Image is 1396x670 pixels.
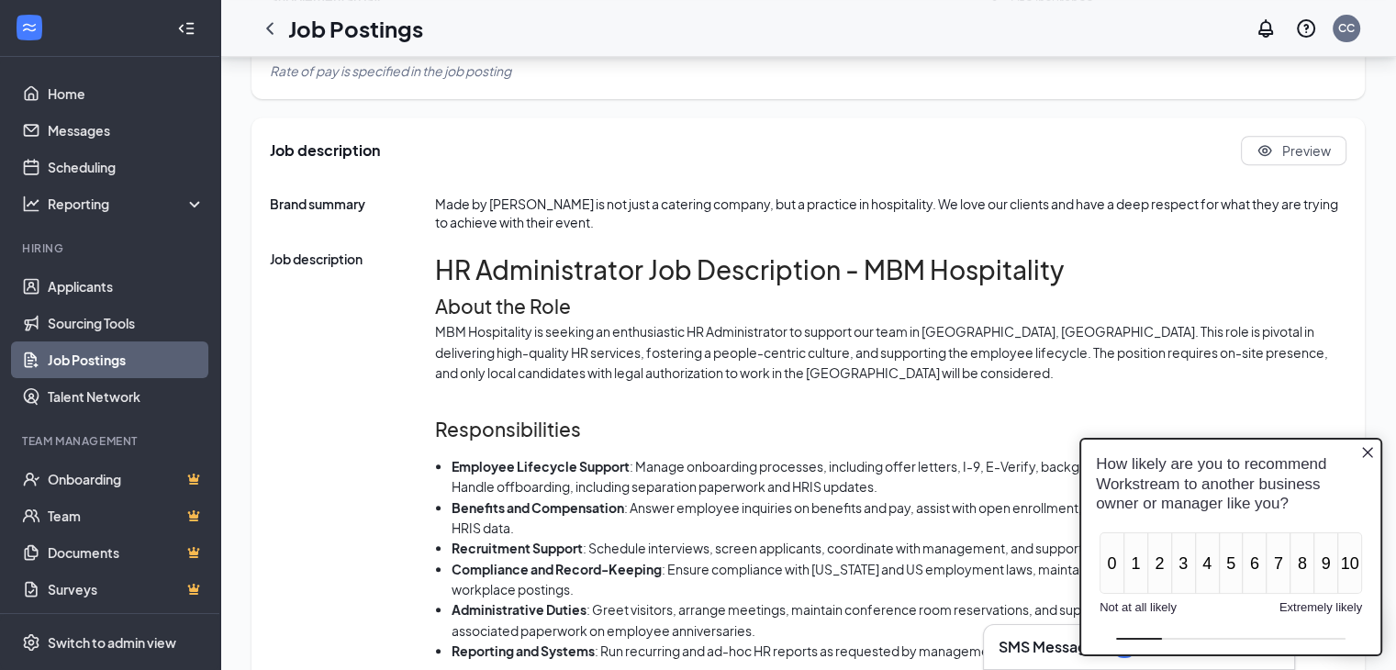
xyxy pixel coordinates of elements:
svg: ChevronLeft [259,17,281,39]
h3: SMS Messages [999,637,1103,657]
div: Switch to admin view [48,633,176,652]
div: CC [1338,20,1355,36]
h1: HR Administrator Job Description - MBM Hospitality [435,250,1346,291]
a: Home [48,75,205,112]
div: Reporting [48,195,206,213]
li: : Ensure compliance with [US_STATE] and US employment laws, maintain up-to-date HRIS records, and... [452,559,1346,600]
li: : Greet visitors, arrange meetings, maintain conference room reservations, and support HR project... [452,599,1346,641]
iframe: Sprig User Feedback Dialog [1066,423,1396,670]
a: Sourcing Tools [48,305,205,341]
a: Scheduling [48,149,205,185]
svg: QuestionInfo [1295,17,1317,39]
li: : Run recurring and ad-hoc HR reports as requested by management. [452,641,1346,661]
strong: Administrative Duties [452,601,586,618]
a: TeamCrown [48,497,205,534]
strong: Reporting and Systems [452,642,595,659]
svg: Notifications [1255,17,1277,39]
strong: Recruitment Support [452,540,583,556]
svg: Analysis [22,195,40,213]
span: Preview [1282,141,1331,160]
h1: Job Postings [288,13,423,44]
a: Applicants [48,268,205,305]
a: SurveysCrown [48,571,205,608]
svg: WorkstreamLogo [20,18,39,37]
svg: Eye [1256,142,1273,159]
span: Brand summary [270,195,435,231]
strong: Compliance and Record-Keeping [452,561,662,577]
span: Rate of pay is specified in the job posting [270,62,511,79]
span: Made by [PERSON_NAME] is not just a catering company, but a practice in hospitality. We love our ... [435,195,1346,231]
strong: Benefits and Compensation [452,499,624,516]
a: Talent Network [48,378,205,415]
button: Eye Preview [1241,136,1346,165]
svg: Settings [22,633,40,652]
li: : Answer employee inquiries on benefits and pay, assist with open enrollment, life event changes,... [452,497,1346,539]
strong: Employee Lifecycle Support [452,458,630,475]
p: MBM Hospitality is seeking an enthusiastic HR Administrator to support our team in [GEOGRAPHIC_DA... [435,321,1346,383]
a: Job Postings [48,341,205,378]
a: Messages [48,112,205,149]
svg: Collapse [177,19,195,38]
a: OnboardingCrown [48,461,205,497]
h2: About the Role [435,291,1346,322]
li: : Manage onboarding processes, including offer letters, I-9, E-Verify, background checks, and new... [452,456,1346,497]
div: Team Management [22,433,201,449]
a: DocumentsCrown [48,534,205,571]
div: Hiring [22,240,201,256]
li: : Schedule interviews, screen applicants, coordinate with management, and support hiring needs. [452,538,1346,558]
span: Job description [270,140,380,161]
h2: Responsibilities [435,414,1346,445]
